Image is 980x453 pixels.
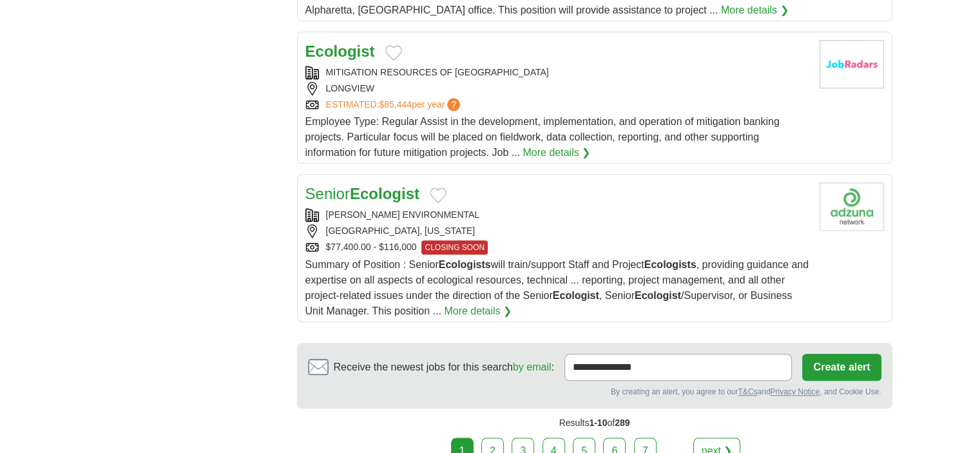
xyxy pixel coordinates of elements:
span: CLOSING SOON [421,240,488,255]
a: More details ❯ [444,304,512,319]
button: Create alert [802,354,881,381]
img: Company logo [820,40,884,88]
strong: Ecologist [350,185,419,202]
a: ESTIMATED:$85,444per year? [326,98,463,111]
a: by email [513,361,552,372]
div: By creating an alert, you agree to our and , and Cookie Use. [308,386,881,398]
strong: Ecologists [439,259,491,270]
div: [GEOGRAPHIC_DATA], [US_STATE] [305,224,809,238]
strong: Ecologist [635,290,681,301]
a: SeniorEcologist [305,185,419,202]
div: LONGVIEW [305,82,809,95]
span: Receive the newest jobs for this search : [334,360,554,375]
span: 1-10 [589,418,607,428]
strong: Ecologists [644,259,697,270]
div: $77,400.00 - $116,000 [305,240,809,255]
button: Add to favorite jobs [430,188,447,203]
a: T&Cs [738,387,757,396]
strong: Ecologist [553,290,599,301]
img: Company logo [820,182,884,231]
a: More details ❯ [721,3,789,18]
span: Employee Type: Regular Assist in the development, implementation, and operation of mitigation ban... [305,116,780,158]
button: Add to favorite jobs [385,45,402,61]
div: [PERSON_NAME] ENVIRONMENTAL [305,208,809,222]
a: Ecologist [305,43,375,60]
div: Results of [297,409,892,438]
a: Privacy Notice [770,387,820,396]
span: $85,444 [379,99,412,110]
span: 289 [615,418,629,428]
a: More details ❯ [523,145,590,160]
span: ? [447,98,460,111]
span: Summary of Position : Senior will train/support Staff and Project , providing guidance and expert... [305,259,809,316]
div: MITIGATION RESOURCES OF [GEOGRAPHIC_DATA] [305,66,809,79]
